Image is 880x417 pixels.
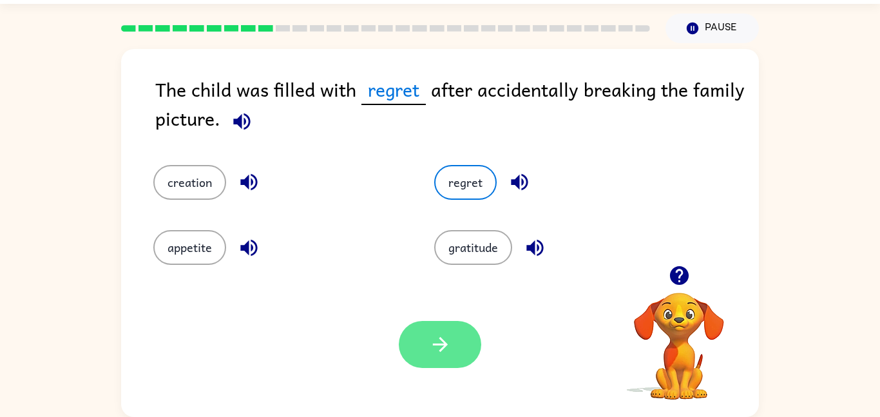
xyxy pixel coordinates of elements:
button: appetite [153,230,226,265]
button: gratitude [434,230,512,265]
span: regret [361,75,426,105]
div: The child was filled with after accidentally breaking the family picture. [155,75,759,139]
button: Pause [665,14,759,43]
video: Your browser must support playing .mp4 files to use Literably. Please try using another browser. [615,273,743,402]
button: creation [153,165,226,200]
button: regret [434,165,497,200]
